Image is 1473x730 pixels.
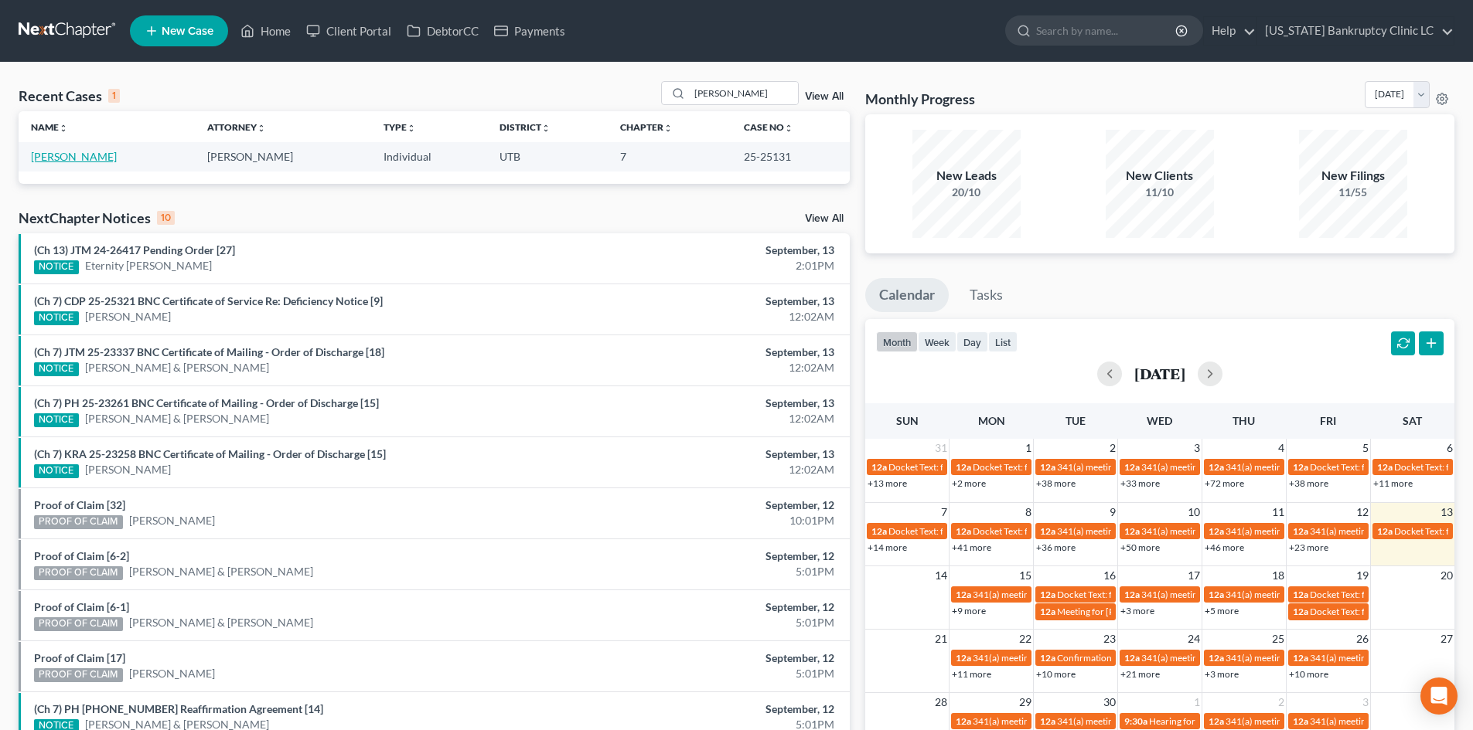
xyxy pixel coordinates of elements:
[1209,652,1224,664] span: 12a
[1040,461,1055,473] span: 12a
[207,121,266,133] a: Attorneyunfold_more
[384,121,416,133] a: Typeunfold_more
[1355,566,1370,585] span: 19
[805,213,844,224] a: View All
[1310,461,1448,473] span: Docket Text: for [PERSON_NAME]
[407,124,416,133] i: unfold_more
[1270,503,1286,521] span: 11
[1036,16,1178,45] input: Search by name...
[578,411,834,426] div: 12:02AM
[1293,461,1308,473] span: 12a
[956,589,971,600] span: 12a
[34,651,125,664] a: Proof of Claim [17]
[865,90,975,108] h3: Monthly Progress
[257,124,266,133] i: unfold_more
[578,345,834,360] div: September, 13
[1192,439,1202,457] span: 3
[578,701,834,717] div: September, 12
[85,462,171,477] a: [PERSON_NAME]
[1293,606,1308,617] span: 12a
[952,542,991,553] a: +41 more
[1141,589,1291,600] span: 341(a) meeting for [PERSON_NAME]
[912,167,1021,185] div: New Leads
[1439,630,1454,648] span: 27
[1377,461,1393,473] span: 12a
[956,525,971,537] span: 12a
[157,211,175,225] div: 10
[1018,566,1033,585] span: 15
[1226,461,1449,473] span: 341(a) meeting for [PERSON_NAME] [PERSON_NAME]
[1361,439,1370,457] span: 5
[399,17,486,45] a: DebtorCC
[1420,677,1458,715] div: Open Intercom Messenger
[129,513,215,528] a: [PERSON_NAME]
[1310,589,1448,600] span: Docket Text: for [PERSON_NAME]
[784,124,793,133] i: unfold_more
[1141,461,1291,473] span: 341(a) meeting for [PERSON_NAME]
[978,414,1005,427] span: Mon
[34,294,383,307] a: (Ch 7) CDP 25-25321 BNC Certificate of Service Re: Deficiency Notice [9]
[973,589,1122,600] span: 341(a) meeting for [PERSON_NAME]
[1036,542,1076,553] a: +36 more
[1439,566,1454,585] span: 20
[1106,167,1214,185] div: New Clients
[1277,693,1286,711] span: 2
[371,142,487,171] td: Individual
[19,87,120,105] div: Recent Cases
[298,17,399,45] a: Client Portal
[868,477,907,489] a: +13 more
[1361,693,1370,711] span: 3
[744,121,793,133] a: Case Nounfold_more
[34,498,125,511] a: Proof of Claim [32]
[85,411,269,426] a: [PERSON_NAME] & [PERSON_NAME]
[1205,668,1239,680] a: +3 more
[608,142,731,171] td: 7
[1209,589,1224,600] span: 12a
[1124,589,1140,600] span: 12a
[933,630,949,648] span: 21
[1186,503,1202,521] span: 10
[578,309,834,324] div: 12:02AM
[871,525,887,537] span: 12a
[956,331,988,352] button: day
[952,477,986,489] a: +2 more
[1134,365,1185,382] h2: [DATE]
[1120,605,1154,616] a: +3 more
[871,461,887,473] span: 12a
[31,121,68,133] a: Nameunfold_more
[34,413,79,427] div: NOTICE
[578,666,834,681] div: 5:01PM
[59,124,68,133] i: unfold_more
[1205,542,1244,553] a: +46 more
[1445,439,1454,457] span: 6
[1102,566,1117,585] span: 16
[578,243,834,258] div: September, 13
[1102,693,1117,711] span: 30
[868,542,907,553] a: +14 more
[805,91,844,102] a: View All
[690,82,798,104] input: Search by name...
[1293,652,1308,664] span: 12a
[1226,525,1457,537] span: 341(a) meeting for [PERSON_NAME] & [PERSON_NAME]
[933,693,949,711] span: 28
[973,652,1122,664] span: 341(a) meeting for [PERSON_NAME]
[1108,503,1117,521] span: 9
[1124,525,1140,537] span: 12a
[876,331,918,352] button: month
[1270,566,1286,585] span: 18
[1257,17,1454,45] a: [US_STATE] Bankruptcy Clinic LC
[1270,630,1286,648] span: 25
[108,89,120,103] div: 1
[1299,185,1407,200] div: 11/55
[34,617,123,631] div: PROOF OF CLAIM
[1299,167,1407,185] div: New Filings
[195,142,371,171] td: [PERSON_NAME]
[1024,439,1033,457] span: 1
[578,360,834,375] div: 12:02AM
[34,243,235,256] a: (Ch 13) JTM 24-26417 Pending Order [27]
[578,462,834,477] div: 12:02AM
[1289,477,1328,489] a: +38 more
[578,513,834,528] div: 10:01PM
[1124,652,1140,664] span: 12a
[34,362,79,376] div: NOTICE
